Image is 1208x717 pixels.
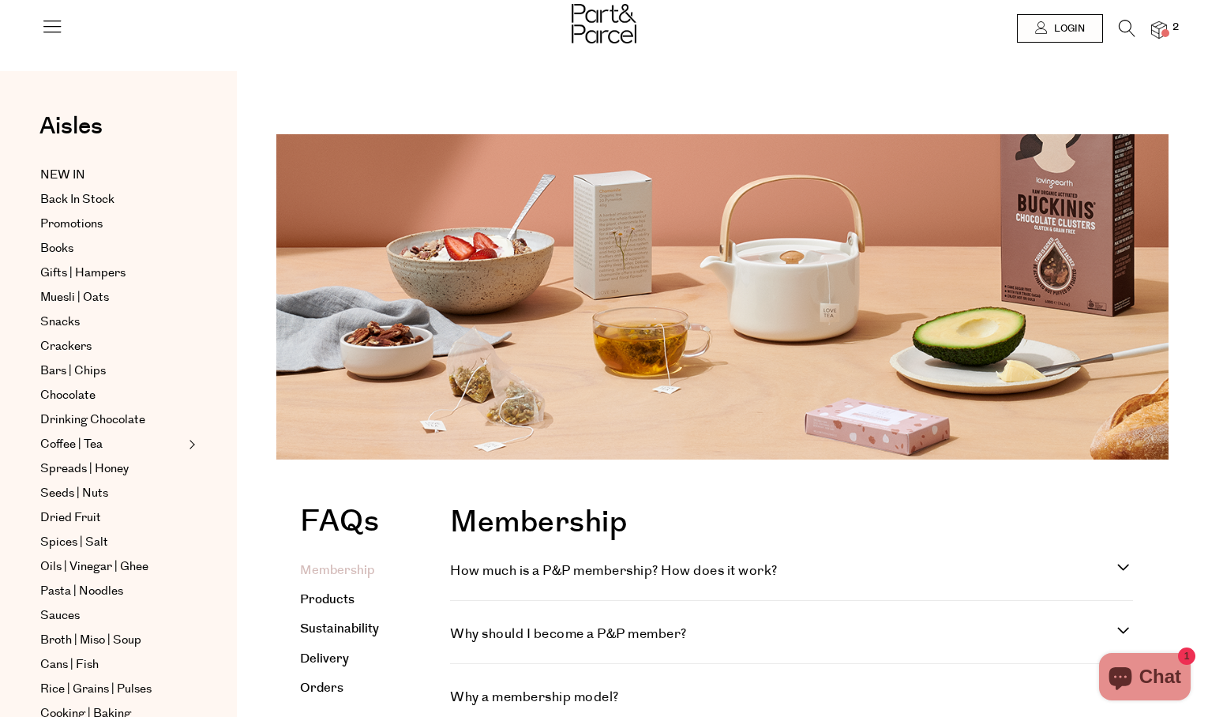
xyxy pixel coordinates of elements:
a: Orders [300,679,343,697]
span: Muesli | Oats [40,288,109,307]
a: NEW IN [40,166,184,185]
a: Cans | Fish [40,655,184,674]
span: Back In Stock [40,190,114,209]
span: Crackers [40,337,92,356]
a: Rice | Grains | Pulses [40,680,184,699]
h4: Why a membership model? [450,688,1117,707]
span: Coffee | Tea [40,435,103,454]
span: Cans | Fish [40,655,99,674]
a: Drinking Chocolate [40,411,184,430]
a: Back In Stock [40,190,184,209]
a: Aisles [39,114,103,154]
span: Login [1050,22,1085,36]
a: Books [40,239,184,258]
a: Gifts | Hampers [40,264,184,283]
span: Gifts | Hampers [40,264,126,283]
button: Expand/Collapse Coffee | Tea [185,435,196,454]
a: Dried Fruit [40,509,184,527]
a: Chocolate [40,386,184,405]
a: Products [300,591,355,609]
h4: Why should I become a P&P member? [450,625,1117,644]
a: Pasta | Noodles [40,582,184,601]
span: Rice | Grains | Pulses [40,680,152,699]
a: Membership [300,561,374,580]
inbox-online-store-chat: Shopify online store chat [1094,653,1195,704]
span: NEW IN [40,166,85,185]
span: Promotions [40,215,103,234]
a: Sauces [40,606,184,625]
a: Bars | Chips [40,362,184,381]
span: Books [40,239,73,258]
a: 2 [1151,21,1167,38]
h1: FAQs [300,507,379,545]
a: Spreads | Honey [40,460,184,479]
a: Crackers [40,337,184,356]
span: Seeds | Nuts [40,484,108,503]
a: Oils | Vinegar | Ghee [40,557,184,576]
span: Chocolate [40,386,96,405]
a: Muesli | Oats [40,288,184,307]
span: Sauces [40,606,80,625]
img: faq-image_1344x_crop_center.png [276,134,1169,460]
a: Sustainability [300,620,379,638]
span: Drinking Chocolate [40,411,145,430]
span: Snacks [40,313,80,332]
a: Delivery [300,650,349,668]
span: Spices | Salt [40,533,108,552]
img: Part&Parcel [572,4,636,43]
a: Broth | Miso | Soup [40,631,184,650]
span: Broth | Miso | Soup [40,631,141,650]
span: Oils | Vinegar | Ghee [40,557,148,576]
a: Snacks [40,313,184,332]
span: Aisles [39,109,103,144]
span: Pasta | Noodles [40,582,123,601]
a: Coffee | Tea [40,435,184,454]
a: Promotions [40,215,184,234]
span: Spreads | Honey [40,460,129,479]
a: Spices | Salt [40,533,184,552]
span: Bars | Chips [40,362,106,381]
span: Dried Fruit [40,509,101,527]
a: Login [1017,14,1103,43]
a: Seeds | Nuts [40,484,184,503]
h4: How much is a P&P membership? How does it work? [450,561,1117,580]
span: 2 [1169,21,1183,35]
